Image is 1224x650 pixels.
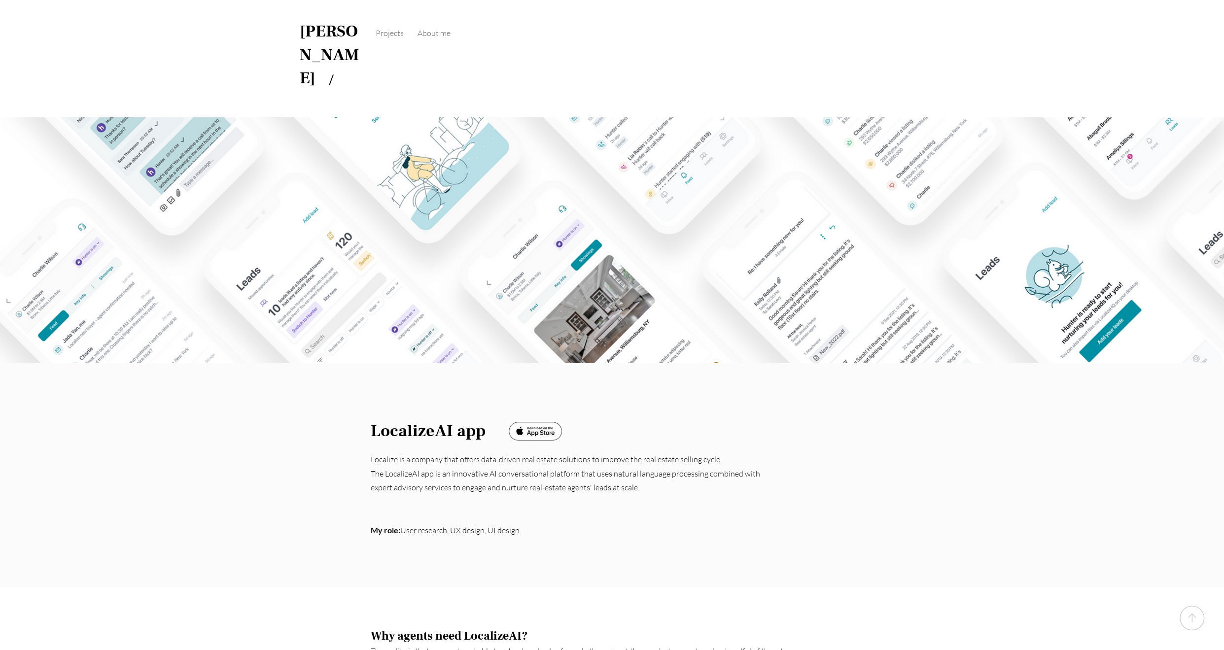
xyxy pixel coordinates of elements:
[371,628,528,644] span: Why agents need LocalizeAI?
[315,69,334,89] a: /
[509,422,562,441] img: localizeai
[1180,606,1204,630] svg: up
[371,469,760,493] a: The LocalizeAI app is an innovative AI conversational platform that uses natural language process...
[413,16,455,50] a: About me
[418,28,451,38] span: About me
[371,523,771,538] p: User research, UX design, UI design.
[376,28,404,38] span: Projects
[371,525,400,535] span: My role:
[371,452,771,467] p: Localize is a company that offers data-driven real estate solutions to improve the real estate se...
[371,16,409,50] a: Projects
[300,20,359,89] a: [PERSON_NAME]
[371,16,854,50] nav: Site
[371,420,486,442] span: LocalizeAI app
[329,73,334,87] span: /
